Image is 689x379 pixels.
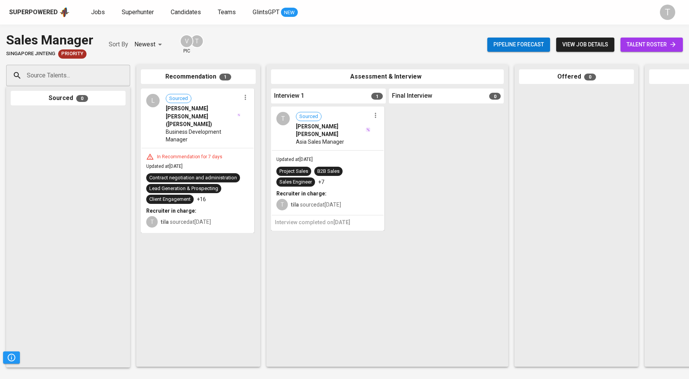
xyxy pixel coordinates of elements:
div: Newest [134,38,165,52]
div: Client Engagement [149,196,191,203]
button: view job details [556,38,614,52]
span: talent roster [627,40,677,49]
span: Teams [218,8,236,16]
a: Jobs [91,8,106,17]
div: T [190,34,204,48]
span: Business Development Manager [166,128,240,143]
span: Final Interview [392,92,432,100]
b: Recruiter in charge: [146,208,196,214]
span: Pipeline forecast [493,40,544,49]
div: TSourced[PERSON_NAME] [PERSON_NAME]Asia Sales ManagerUpdated at[DATE]Project SalesB2B SalesSales ... [271,107,384,231]
span: Superhunter [122,8,154,16]
span: Sourced [166,95,191,102]
a: talent roster [620,38,683,52]
button: Pipeline Triggers [3,351,20,364]
span: 0 [489,93,501,100]
p: Sort By [109,40,128,49]
img: app logo [59,7,70,18]
span: Candidates [171,8,201,16]
span: 1 [371,93,383,100]
div: L [146,94,160,107]
div: Contract negotiation and administration [149,174,237,182]
p: +16 [197,195,206,203]
div: T [276,199,288,210]
span: Updated at [DATE] [276,157,313,162]
span: Updated at [DATE] [146,164,183,169]
span: Priority [58,50,87,57]
span: 1 [219,74,231,80]
span: [PERSON_NAME] [PERSON_NAME] [296,123,365,138]
span: 0 [76,95,88,102]
span: sourced at [DATE] [161,219,211,225]
h6: Interview completed on [275,218,380,227]
div: T [276,112,290,125]
div: Project Sales [279,168,308,175]
div: Offered [519,69,634,84]
span: 0 [584,74,596,80]
button: Pipeline forecast [487,38,550,52]
span: NEW [281,9,298,16]
a: GlintsGPT NEW [253,8,298,17]
div: pic [180,34,193,54]
a: Superhunter [122,8,155,17]
div: Sales Manager [6,31,93,49]
div: V [180,34,193,48]
a: Teams [218,8,237,17]
b: tila [291,202,299,208]
a: Superpoweredapp logo [9,7,70,18]
div: Lead Generation & Prospecting [149,185,218,192]
span: [PERSON_NAME] [PERSON_NAME] ([PERSON_NAME]) [166,105,237,128]
img: magic_wand.svg [366,127,371,132]
div: T [146,216,158,228]
img: magic_wand.svg [237,113,240,116]
p: +7 [318,178,324,186]
div: Superpowered [9,8,58,17]
div: B2B Sales [317,168,340,175]
span: Asia Sales Manager [296,138,344,146]
div: T [660,5,675,20]
div: Sales Engineer [279,179,312,186]
b: Recruiter in charge: [276,190,327,197]
div: Recommendation [141,69,256,84]
a: Candidates [171,8,202,17]
span: Interview 1 [274,92,304,100]
div: New Job received from Demand Team [58,49,87,59]
div: Assessment & Interview [271,69,504,84]
div: In Recommendation for 7 days [154,154,225,160]
span: Singapore Jinteng [6,50,55,57]
b: tila [161,219,169,225]
span: Sourced [296,113,321,120]
div: Sourced [11,91,126,106]
span: Jobs [91,8,105,16]
span: GlintsGPT [253,8,279,16]
span: [DATE] [333,219,350,225]
div: LSourced[PERSON_NAME] [PERSON_NAME] ([PERSON_NAME])Business Development ManagerIn Recommendation ... [141,89,254,233]
p: Newest [134,40,155,49]
span: view job details [562,40,608,49]
button: Open [126,75,127,76]
span: sourced at [DATE] [291,202,341,208]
